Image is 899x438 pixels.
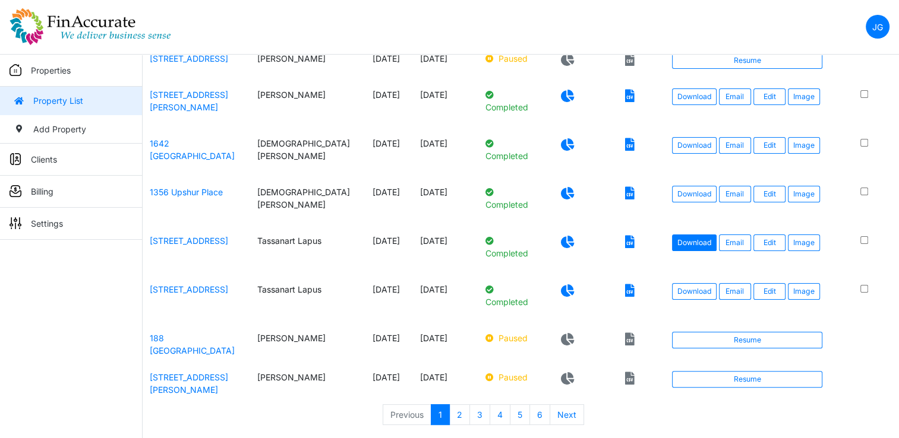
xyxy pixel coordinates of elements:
[10,217,21,229] img: sidemenu_settings.png
[788,283,820,300] button: Image
[250,45,365,81] td: [PERSON_NAME]
[10,64,21,76] img: sidemenu_properties.png
[413,130,478,179] td: [DATE]
[719,283,751,300] button: Email
[150,236,228,246] a: [STREET_ADDRESS]
[10,8,171,46] img: spp logo
[485,186,533,211] p: Completed
[150,138,235,161] a: 1642 [GEOGRAPHIC_DATA]
[510,404,530,426] a: 5
[485,88,533,113] p: Completed
[753,137,786,154] a: Edit
[413,81,478,130] td: [DATE]
[753,234,786,251] a: Edit
[365,227,413,276] td: [DATE]
[250,325,365,364] td: [PERSON_NAME]
[365,179,413,227] td: [DATE]
[485,234,533,259] p: Completed
[485,332,533,344] p: Paused
[719,186,751,202] button: Email
[485,371,533,383] p: Paused
[150,372,228,395] a: [STREET_ADDRESS][PERSON_NAME]
[413,227,478,276] td: [DATE]
[31,153,57,166] p: Clients
[672,283,717,300] a: Download
[365,81,413,130] td: [DATE]
[365,276,413,325] td: [DATE]
[490,404,510,426] a: 4
[250,179,365,227] td: [DEMOGRAPHIC_DATA][PERSON_NAME]
[413,179,478,227] td: [DATE]
[485,137,533,162] p: Completed
[31,185,53,198] p: Billing
[672,88,717,105] a: Download
[150,90,228,112] a: [STREET_ADDRESS][PERSON_NAME]
[672,186,717,202] a: Download
[250,364,365,403] td: [PERSON_NAME]
[866,15,889,39] a: JG
[413,45,478,81] td: [DATE]
[150,53,228,64] a: [STREET_ADDRESS]
[788,234,820,251] button: Image
[150,187,223,197] a: 1356 Upshur Place
[31,64,71,77] p: Properties
[753,186,786,202] a: Edit
[250,276,365,325] td: Tassanart Lapus
[413,276,478,325] td: [DATE]
[753,88,786,105] a: Edit
[413,325,478,364] td: [DATE]
[485,283,533,308] p: Completed
[431,404,450,426] a: 1
[485,52,533,65] p: Paused
[150,333,235,356] a: 188 [GEOGRAPHIC_DATA]
[788,88,820,105] button: Image
[672,234,717,251] a: Download
[250,81,365,130] td: [PERSON_NAME]
[365,364,413,403] td: [DATE]
[31,217,63,230] p: Settings
[872,21,883,33] p: JG
[788,186,820,202] button: Image
[529,404,550,426] a: 6
[672,371,823,388] a: Resume
[719,234,751,251] button: Email
[10,185,21,197] img: sidemenu_billing.png
[365,45,413,81] td: [DATE]
[788,137,820,154] button: Image
[550,404,584,426] a: Next
[10,153,21,165] img: sidemenu_client.png
[672,52,823,69] a: Resume
[150,284,228,294] a: [STREET_ADDRESS]
[753,283,786,300] a: Edit
[449,404,470,426] a: 2
[250,227,365,276] td: Tassanart Lapus
[413,364,478,403] td: [DATE]
[365,325,413,364] td: [DATE]
[719,137,751,154] button: Email
[672,332,823,348] a: Resume
[365,130,413,179] td: [DATE]
[672,137,717,154] a: Download
[250,130,365,179] td: [DEMOGRAPHIC_DATA][PERSON_NAME]
[469,404,490,426] a: 3
[719,88,751,105] button: Email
